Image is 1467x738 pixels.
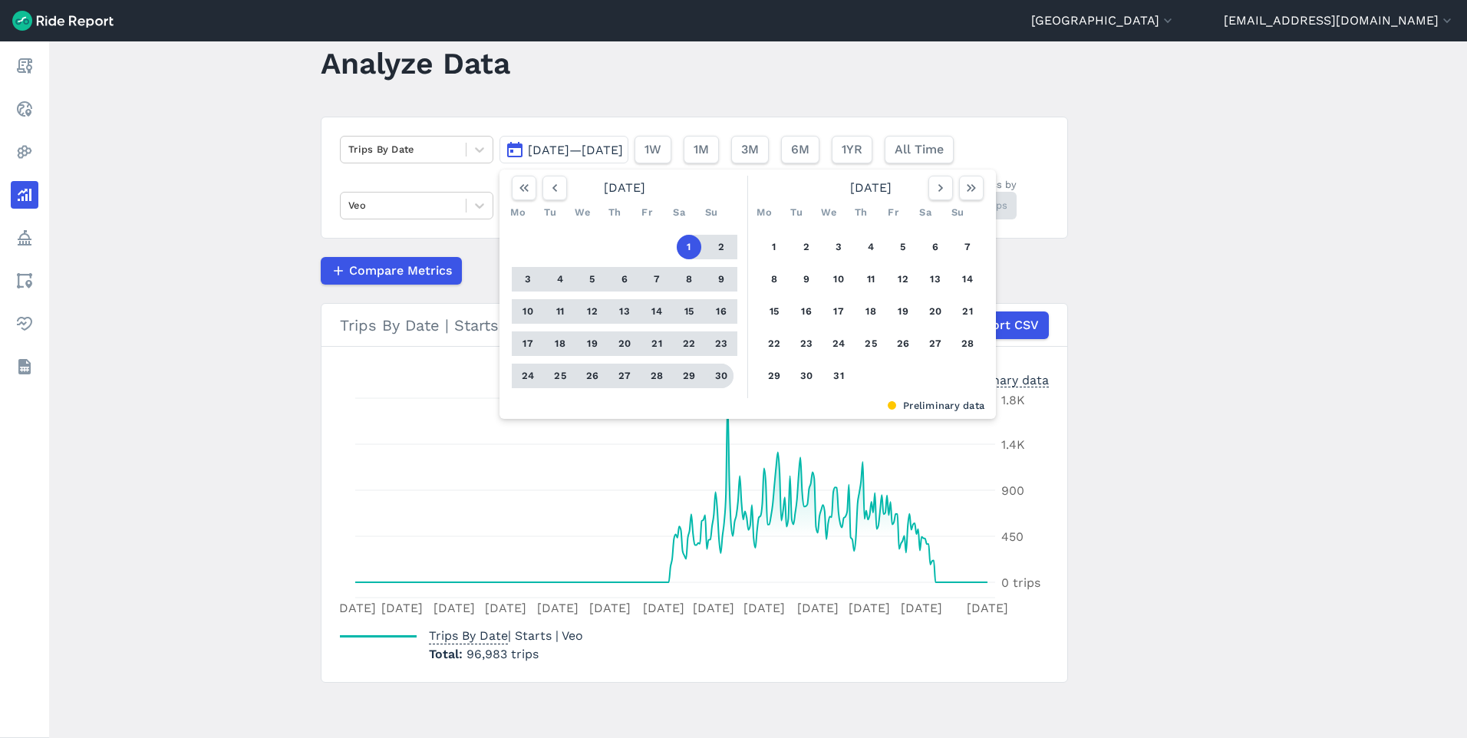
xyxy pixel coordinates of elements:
button: 5 [580,267,605,292]
div: Preliminary data [511,398,984,413]
span: | Starts | Veo [429,628,583,643]
button: 21 [644,331,669,356]
button: 16 [709,299,733,324]
button: 6 [923,235,948,259]
button: 11 [859,267,883,292]
a: Policy [11,224,38,252]
button: 14 [955,267,980,292]
button: 1 [762,235,786,259]
div: Th [849,200,873,225]
div: We [570,200,595,225]
tspan: [DATE] [901,601,942,615]
div: Su [699,200,724,225]
span: 1W [644,140,661,159]
div: We [816,200,841,225]
tspan: 450 [1001,529,1024,544]
button: 29 [677,364,701,388]
button: 28 [644,364,669,388]
tspan: [DATE] [335,601,376,615]
div: Fr [881,200,905,225]
button: 3M [731,136,769,163]
button: 12 [580,299,605,324]
div: Mo [506,200,530,225]
div: Tu [784,200,809,225]
button: 10 [516,299,540,324]
button: [GEOGRAPHIC_DATA] [1031,12,1175,30]
button: 4 [548,267,572,292]
button: 8 [762,267,786,292]
span: Compare Metrics [349,262,452,280]
button: 28 [955,331,980,356]
div: Su [945,200,970,225]
button: 25 [859,331,883,356]
button: 7 [955,235,980,259]
div: [DATE] [506,176,743,200]
button: 30 [794,364,819,388]
button: 11 [548,299,572,324]
tspan: [DATE] [743,601,785,615]
button: 24 [516,364,540,388]
button: 20 [612,331,637,356]
button: 1YR [832,136,872,163]
tspan: [DATE] [434,601,475,615]
button: 10 [826,267,851,292]
tspan: [DATE] [849,601,890,615]
button: 25 [548,364,572,388]
button: 1M [684,136,719,163]
button: 13 [612,299,637,324]
tspan: 0 trips [1001,575,1040,590]
div: Th [602,200,627,225]
button: 6 [612,267,637,292]
a: Report [11,52,38,80]
button: 14 [644,299,669,324]
tspan: [DATE] [693,601,734,615]
a: Heatmaps [11,138,38,166]
button: 30 [709,364,733,388]
button: 2 [709,235,733,259]
button: 26 [891,331,915,356]
button: All Time [885,136,954,163]
button: 5 [891,235,915,259]
button: 4 [859,235,883,259]
button: 3 [516,267,540,292]
a: Datasets [11,353,38,381]
div: Sa [667,200,691,225]
div: Mo [752,200,776,225]
button: 16 [794,299,819,324]
button: 21 [955,299,980,324]
button: 15 [677,299,701,324]
div: Preliminary data [951,371,1049,387]
tspan: [DATE] [381,601,423,615]
button: 29 [762,364,786,388]
tspan: 1.8K [1001,393,1025,407]
button: 19 [580,331,605,356]
button: 3 [826,235,851,259]
div: Trips By Date | Starts | Veo [340,311,1049,339]
a: Areas [11,267,38,295]
button: 22 [762,331,786,356]
button: 19 [891,299,915,324]
button: [EMAIL_ADDRESS][DOMAIN_NAME] [1224,12,1455,30]
button: 6M [781,136,819,163]
button: 23 [709,331,733,356]
span: Trips By Date [429,624,508,644]
button: 22 [677,331,701,356]
span: All Time [895,140,944,159]
button: 26 [580,364,605,388]
button: 1 [677,235,701,259]
button: 7 [644,267,669,292]
button: [DATE]—[DATE] [499,136,628,163]
a: Analyze [11,181,38,209]
button: 18 [859,299,883,324]
div: [DATE] [752,176,990,200]
tspan: 1.4K [1001,437,1025,452]
button: 1W [635,136,671,163]
button: 27 [923,331,948,356]
button: 17 [516,331,540,356]
tspan: [DATE] [589,601,631,615]
span: 1M [694,140,709,159]
span: Export CSV [970,316,1039,334]
button: 9 [709,267,733,292]
button: 27 [612,364,637,388]
tspan: [DATE] [967,601,1008,615]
